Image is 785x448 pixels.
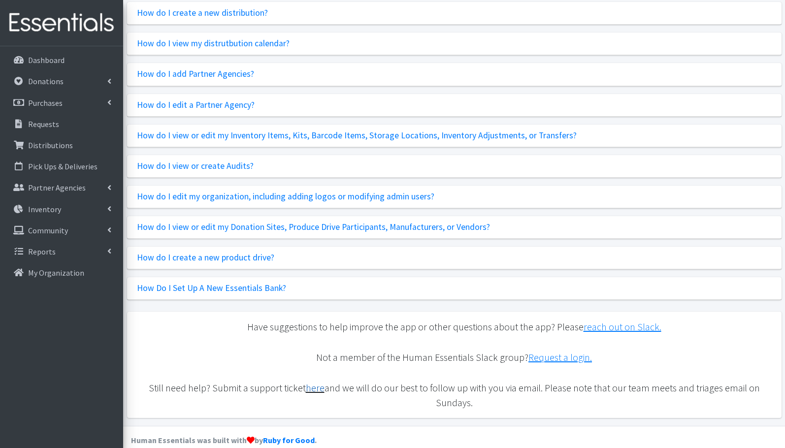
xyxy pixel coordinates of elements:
a: here [306,382,325,394]
p: Inventory [28,204,61,214]
h4: How do I edit my organization, including adding logos or modifying admin users? [137,192,772,202]
a: Requests [4,114,119,134]
a: Request a login. [528,351,592,363]
p: Community [28,225,68,235]
a: Reports [4,242,119,261]
a: My Organization [4,263,119,283]
a: Donations [4,71,119,91]
p: Donations [28,76,64,86]
p: Reports [28,247,56,256]
a: Partner Agencies [4,178,119,197]
strong: Human Essentials was built with by . [131,435,317,445]
a: Inventory [4,199,119,219]
a: How do I edit my organization, including adding logos or modifying admin users? [127,186,782,208]
h4: How do I add Partner Agencies? [137,69,772,79]
h4: How Do I Set Up A New Essentials Bank? [137,283,772,293]
a: Purchases [4,93,119,113]
a: How do I create a new distribution? [127,2,782,25]
p: Dashboard [28,55,65,65]
h4: How do I view or edit my Inventory Items, Kits, Barcode Items, Storage Locations, Inventory Adjus... [137,130,772,141]
h4: How do I view or create Audits? [137,161,772,171]
p: Pick Ups & Deliveries [28,161,98,171]
a: How do I view or edit my Inventory Items, Kits, Barcode Items, Storage Locations, Inventory Adjus... [127,125,782,147]
p: Purchases [28,98,63,108]
a: Dashboard [4,50,119,70]
a: How do I edit a Partner Agency? [127,94,782,117]
a: Community [4,221,119,240]
a: Distributions [4,135,119,155]
p: Distributions [28,140,73,150]
a: Ruby for Good [263,435,315,445]
h4: How do I create a new product drive? [137,253,772,263]
img: HumanEssentials [4,6,119,39]
h4: How do I view or edit my Donation Sites, Produce Drive Participants, Manufacturers, or Vendors? [137,222,772,232]
a: How do I view my distrutbution calendar? [127,32,782,55]
a: reach out on Slack. [584,320,661,333]
a: Pick Ups & Deliveries [4,157,119,176]
a: How do I view or create Audits? [127,155,782,178]
p: Not a member of the Human Essentials Slack group? [131,350,778,365]
a: How Do I Set Up A New Essentials Bank? [127,277,782,300]
h4: How do I view my distrutbution calendar? [137,38,772,49]
p: Requests [28,119,59,129]
a: How do I create a new product drive? [127,247,782,269]
h4: How do I create a new distribution? [137,8,772,18]
p: My Organization [28,268,84,278]
p: Have suggestions to help improve the app or other questions about the app? Please [131,320,778,334]
a: How do I add Partner Agencies? [127,63,782,86]
h4: How do I edit a Partner Agency? [137,100,772,110]
p: Still need help? Submit a support ticket and we will do our best to follow up with you via email.... [131,381,778,410]
p: Partner Agencies [28,183,86,192]
a: How do I view or edit my Donation Sites, Produce Drive Participants, Manufacturers, or Vendors? [127,216,782,239]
